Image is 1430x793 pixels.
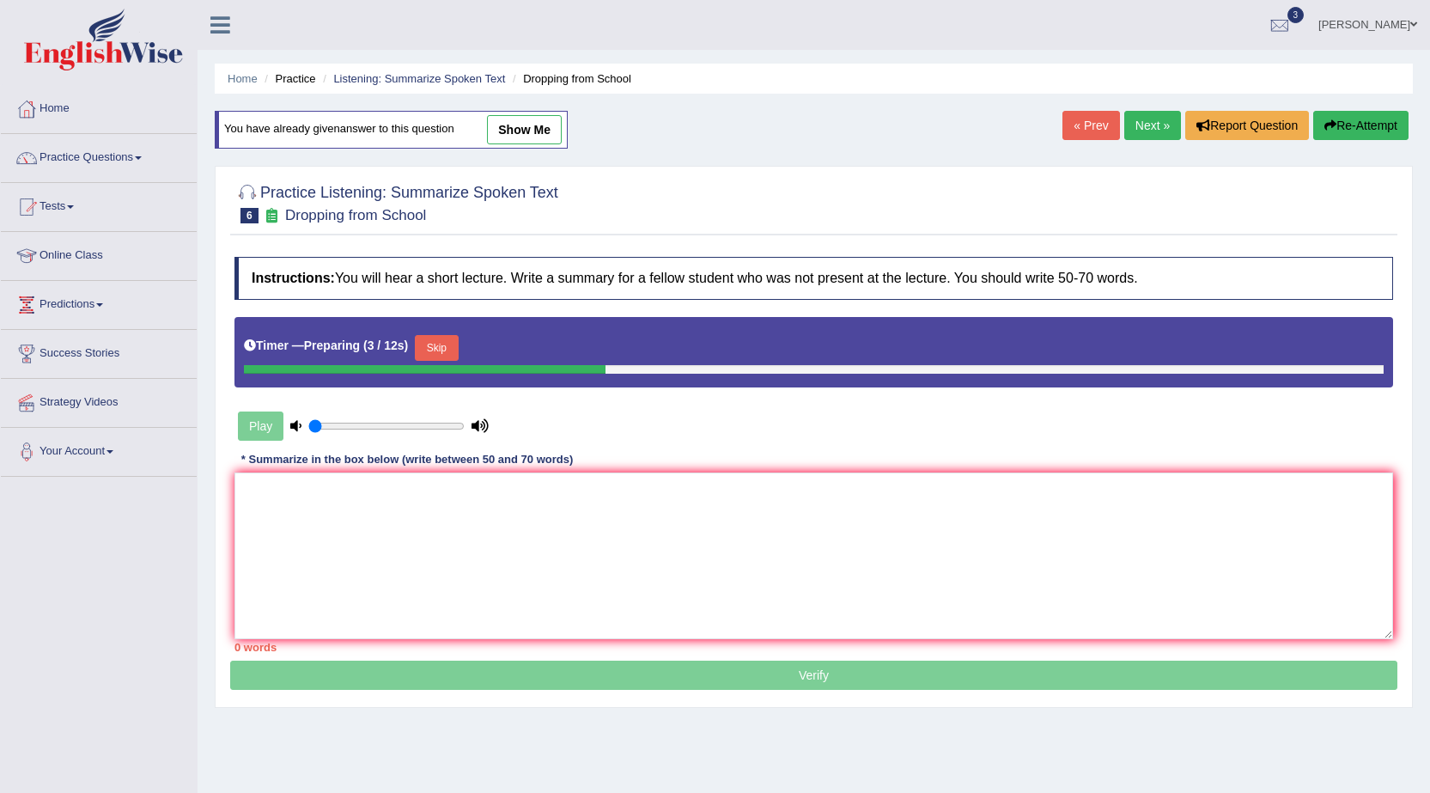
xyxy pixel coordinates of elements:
[234,639,1393,656] div: 0 words
[263,208,281,224] small: Exam occurring question
[1,85,197,128] a: Home
[1,183,197,226] a: Tests
[333,72,505,85] a: Listening: Summarize Spoken Text
[228,72,258,85] a: Home
[234,257,1393,300] h4: You will hear a short lecture. Write a summary for a fellow student who was not present at the le...
[1062,111,1119,140] a: « Prev
[415,335,458,361] button: Skip
[1124,111,1181,140] a: Next »
[234,180,558,223] h2: Practice Listening: Summarize Spoken Text
[285,207,426,223] small: Dropping from School
[508,70,631,87] li: Dropping from School
[215,111,568,149] div: You have already given answer to this question
[1,232,197,275] a: Online Class
[405,339,409,352] b: )
[1,379,197,422] a: Strategy Videos
[244,339,408,352] h5: Timer —
[363,339,368,352] b: (
[487,115,562,144] a: show me
[240,208,259,223] span: 6
[1,134,197,177] a: Practice Questions
[1185,111,1309,140] button: Report Question
[1313,111,1409,140] button: Re-Attempt
[252,271,335,285] b: Instructions:
[304,339,360,352] b: Preparing
[1287,7,1305,23] span: 3
[260,70,315,87] li: Practice
[368,339,405,352] b: 3 / 12s
[1,330,197,373] a: Success Stories
[234,452,580,468] div: * Summarize in the box below (write between 50 and 70 words)
[1,281,197,324] a: Predictions
[1,428,197,471] a: Your Account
